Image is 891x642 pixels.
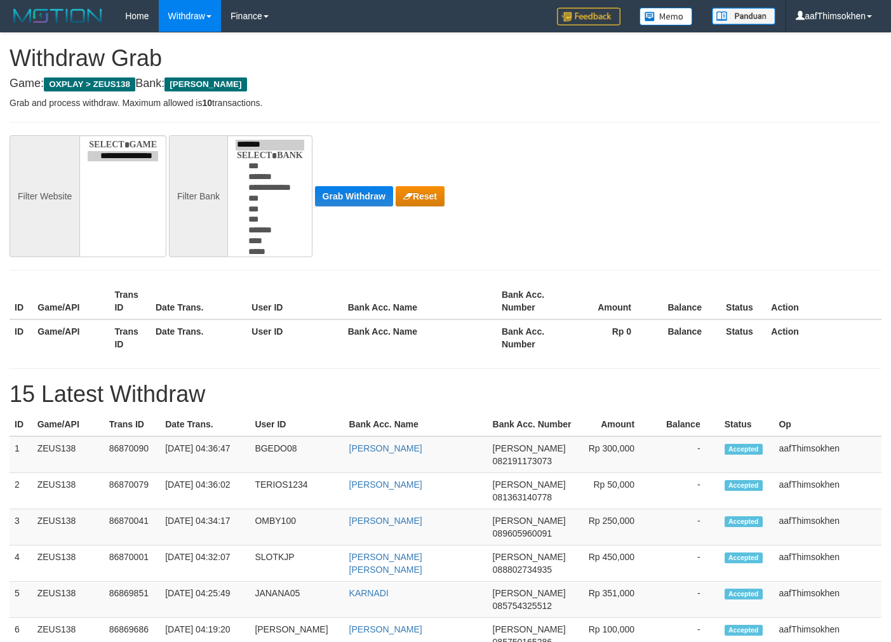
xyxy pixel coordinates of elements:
img: Button%20Memo.svg [640,8,693,25]
a: [PERSON_NAME] [349,624,422,634]
span: 088802734935 [493,565,552,575]
td: aafThimsokhen [774,436,881,473]
th: Trans ID [109,283,151,319]
span: [PERSON_NAME] [493,516,566,526]
th: Action [766,283,881,319]
div: Filter Bank [169,135,227,257]
img: MOTION_logo.png [10,6,106,25]
td: Rp 250,000 [582,509,653,545]
img: Feedback.jpg [557,8,620,25]
th: User ID [246,283,342,319]
th: ID [10,283,32,319]
td: ZEUS138 [32,545,104,582]
td: 86870041 [104,509,160,545]
span: [PERSON_NAME] [493,624,566,634]
th: Balance [653,413,720,436]
td: 1 [10,436,32,473]
th: Balance [650,283,721,319]
td: aafThimsokhen [774,473,881,509]
th: Game/API [32,413,104,436]
td: Rp 300,000 [582,436,653,473]
td: 2 [10,473,32,509]
th: Bank Acc. Name [343,319,497,356]
span: 081363140778 [493,492,552,502]
td: 86870001 [104,545,160,582]
th: Game/API [32,319,109,356]
button: Reset [396,186,445,206]
td: Rp 351,000 [582,582,653,618]
td: aafThimsokhen [774,509,881,545]
span: Accepted [725,552,763,563]
td: - [653,473,720,509]
span: 082191173073 [493,456,552,466]
th: Trans ID [109,319,151,356]
button: Grab Withdraw [315,186,393,206]
td: [DATE] 04:32:07 [160,545,250,582]
a: [PERSON_NAME] [PERSON_NAME] [349,552,422,575]
th: Amount [582,413,653,436]
td: JANANA05 [250,582,344,618]
th: Action [766,319,881,356]
span: [PERSON_NAME] [164,77,246,91]
span: Accepted [725,516,763,527]
span: [PERSON_NAME] [493,443,566,453]
th: User ID [246,319,342,356]
h1: 15 Latest Withdraw [10,382,881,407]
td: SLOTKJP [250,545,344,582]
div: Filter Website [10,135,79,257]
th: Date Trans. [160,413,250,436]
th: Date Trans. [151,319,246,356]
td: - [653,436,720,473]
th: Status [721,283,766,319]
p: Grab and process withdraw. Maximum allowed is transactions. [10,97,881,109]
strong: 10 [202,98,212,108]
span: 089605960091 [493,528,552,538]
td: ZEUS138 [32,436,104,473]
td: ZEUS138 [32,509,104,545]
th: User ID [250,413,344,436]
td: [DATE] 04:34:17 [160,509,250,545]
a: [PERSON_NAME] [349,443,422,453]
span: OXPLAY > ZEUS138 [44,77,135,91]
span: [PERSON_NAME] [493,479,566,490]
th: Date Trans. [151,283,246,319]
td: TERIOS1234 [250,473,344,509]
td: ZEUS138 [32,473,104,509]
th: Bank Acc. Name [343,283,497,319]
img: panduan.png [712,8,775,25]
td: [DATE] 04:36:02 [160,473,250,509]
th: Trans ID [104,413,160,436]
td: 5 [10,582,32,618]
h1: Withdraw Grab [10,46,881,71]
a: [PERSON_NAME] [349,479,422,490]
th: Bank Acc. Number [488,413,582,436]
td: - [653,545,720,582]
th: ID [10,319,32,356]
td: Rp 450,000 [582,545,653,582]
span: [PERSON_NAME] [493,552,566,562]
th: Bank Acc. Number [497,319,573,356]
th: ID [10,413,32,436]
th: Game/API [32,283,109,319]
td: 3 [10,509,32,545]
td: [DATE] 04:25:49 [160,582,250,618]
span: [PERSON_NAME] [493,588,566,598]
td: OMBY100 [250,509,344,545]
td: 86870090 [104,436,160,473]
a: KARNADI [349,588,389,598]
th: Bank Acc. Name [344,413,488,436]
th: Rp 0 [573,319,650,356]
td: BGEDO08 [250,436,344,473]
a: [PERSON_NAME] [349,516,422,526]
td: 4 [10,545,32,582]
td: - [653,509,720,545]
span: Accepted [725,625,763,636]
span: 085754325512 [493,601,552,611]
th: Balance [650,319,721,356]
h4: Game: Bank: [10,77,881,90]
td: aafThimsokhen [774,582,881,618]
th: Status [721,319,766,356]
th: Op [774,413,881,436]
span: Accepted [725,480,763,491]
td: [DATE] 04:36:47 [160,436,250,473]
